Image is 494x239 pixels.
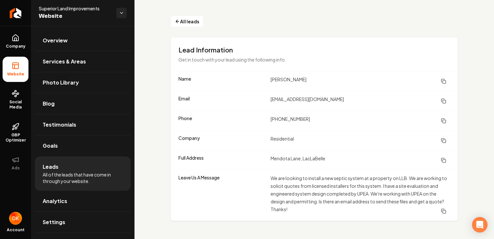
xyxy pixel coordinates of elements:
[5,72,27,77] span: Website
[43,142,58,150] span: Goals
[43,79,79,86] span: Photo Library
[7,227,25,233] span: Account
[35,30,131,51] a: Overview
[3,85,28,115] a: Social Media
[35,212,131,233] a: Settings
[472,217,488,233] div: Open Intercom Messenger
[35,72,131,93] a: Photo Library
[271,95,450,107] dd: [EMAIL_ADDRESS][DOMAIN_NAME]
[43,58,86,65] span: Services & Areas
[35,135,131,156] a: Goals
[178,45,450,54] h3: Lead Information
[43,121,76,129] span: Testimonials
[3,151,28,176] button: Ads
[35,114,131,135] a: Testimonials
[3,118,28,148] a: GBP Optimizer
[43,218,65,226] span: Settings
[178,135,265,146] dt: Company
[271,115,450,127] dd: [PHONE_NUMBER]
[178,174,265,217] dt: Leave Us A Message
[35,191,131,211] a: Analytics
[39,12,111,21] span: Website
[9,165,22,171] span: Ads
[43,37,68,44] span: Overview
[3,132,28,143] span: GBP Optimizer
[43,197,67,205] span: Analytics
[3,29,28,54] a: Company
[271,174,450,217] dd: We are looking to install a new septic system at a property on LLB. We are working to solicit quo...
[10,8,22,18] img: Rebolt Logo
[3,44,28,49] span: Company
[178,154,265,166] dt: Full Address
[43,100,55,108] span: Blog
[35,51,131,72] a: Services & Areas
[271,75,450,87] dd: [PERSON_NAME]
[9,212,22,225] img: Diane Keranen
[271,135,450,146] dd: Residential
[3,99,28,110] span: Social Media
[171,16,203,27] button: All leads
[178,75,265,87] dt: Name
[43,171,123,184] span: All of the leads that have come in through your website.
[9,212,22,225] button: Open user button
[180,18,199,25] span: All leads
[39,5,111,12] span: Superior Land Improvements
[178,115,265,127] dt: Phone
[178,56,396,63] p: Get in touch with your lead using the following info.
[43,163,59,171] span: Leads
[271,154,450,166] dd: Mendota Lane, LacLaBelle
[178,95,265,107] dt: Email
[35,93,131,114] a: Blog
